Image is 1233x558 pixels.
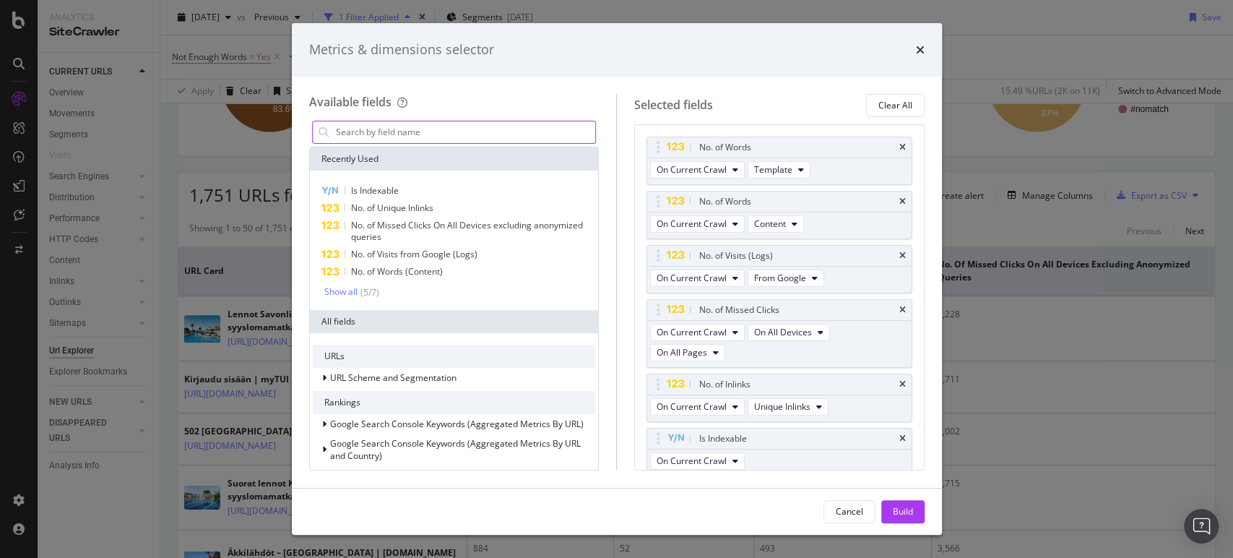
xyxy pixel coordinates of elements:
[650,324,745,341] button: On Current Crawl
[748,398,829,416] button: Unique Inlinks
[657,272,727,284] span: On Current Crawl
[899,434,906,443] div: times
[657,400,727,413] span: On Current Crawl
[754,326,812,338] span: On All Devices
[866,94,925,117] button: Clear All
[657,326,727,338] span: On Current Crawl
[699,377,750,392] div: No. of Inlinks
[650,452,745,470] button: On Current Crawl
[351,184,399,197] span: Is Indexable
[292,23,942,535] div: modal
[646,428,912,476] div: Is IndexabletimesOn Current Crawl
[650,270,745,287] button: On Current Crawl
[899,306,906,314] div: times
[657,455,727,467] span: On Current Crawl
[334,121,596,143] input: Search by field name
[309,40,494,59] div: Metrics & dimensions selector
[899,197,906,206] div: times
[748,270,824,287] button: From Google
[748,161,810,179] button: Template
[646,299,912,368] div: No. of Missed ClickstimesOn Current CrawlOn All DevicesOn All Pages
[351,248,477,260] span: No. of Visits from Google (Logs)
[823,500,875,523] button: Cancel
[754,163,792,176] span: Template
[748,215,804,233] button: Content
[650,215,745,233] button: On Current Crawl
[878,99,912,111] div: Clear All
[754,400,810,413] span: Unique Inlinks
[646,191,912,239] div: No. of WordstimesOn Current CrawlContent
[350,219,582,243] span: No. of Missed Clicks On All Devices excluding anonymized queries
[634,97,713,113] div: Selected fields
[893,505,913,518] div: Build
[836,505,863,518] div: Cancel
[699,303,779,317] div: No. of Missed Clicks
[881,500,925,523] button: Build
[916,40,925,59] div: times
[650,161,745,179] button: On Current Crawl
[699,140,751,155] div: No. of Words
[650,344,725,361] button: On All Pages
[358,286,379,299] div: ( 5 / 7 )
[650,398,745,416] button: On Current Crawl
[324,287,358,297] div: Show all
[330,372,457,384] span: URL Scheme and Segmentation
[699,432,747,446] div: Is Indexable
[351,265,443,278] span: No. of Words (Content)
[748,324,830,341] button: On All Devices
[351,202,433,214] span: No. of Unique Inlinks
[657,346,707,359] span: On All Pages
[310,147,599,171] div: Recently Used
[754,218,786,230] span: Content
[899,252,906,260] div: times
[330,437,581,462] span: Google Search Console Keywords (Aggregated Metrics By URL and Country)
[313,345,596,368] div: URLs
[899,380,906,389] div: times
[310,310,599,333] div: All fields
[309,94,391,110] div: Available fields
[899,143,906,152] div: times
[330,468,420,481] span: Web Vitals - Field Data
[1184,509,1219,544] div: Open Intercom Messenger
[657,163,727,176] span: On Current Crawl
[646,374,912,422] div: No. of InlinkstimesOn Current CrawlUnique Inlinks
[699,249,773,263] div: No. of Visits (Logs)
[754,272,806,284] span: From Google
[646,245,912,293] div: No. of Visits (Logs)timesOn Current CrawlFrom Google
[313,391,596,414] div: Rankings
[646,137,912,185] div: No. of WordstimesOn Current CrawlTemplate
[330,418,584,430] span: Google Search Console Keywords (Aggregated Metrics By URL)
[699,194,751,209] div: No. of Words
[657,218,727,230] span: On Current Crawl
